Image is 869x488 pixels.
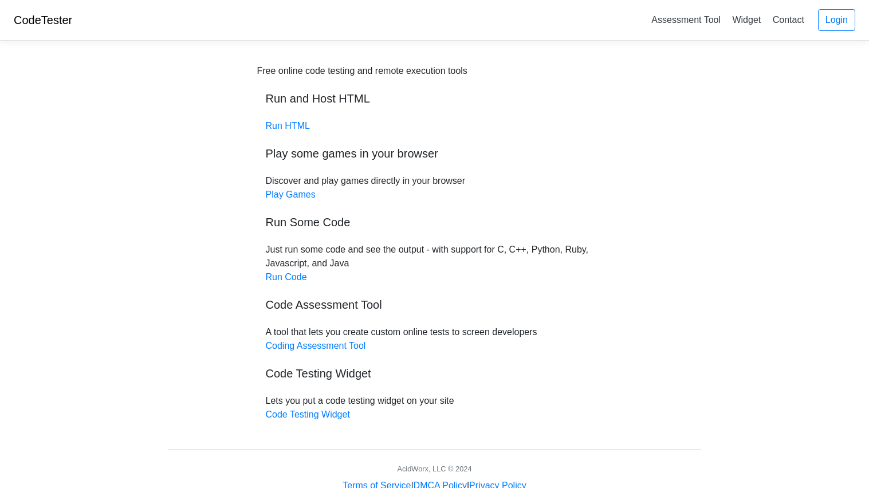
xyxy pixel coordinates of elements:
[257,64,467,78] div: Free online code testing and remote execution tools
[266,367,604,380] h5: Code Testing Widget
[266,92,604,105] h5: Run and Host HTML
[266,121,310,131] a: Run HTML
[397,463,471,474] div: AcidWorx, LLC © 2024
[14,14,72,26] a: CodeTester
[728,10,765,29] a: Widget
[266,272,307,282] a: Run Code
[647,10,725,29] a: Assessment Tool
[266,298,604,312] h5: Code Assessment Tool
[266,215,604,229] h5: Run Some Code
[266,147,604,160] h5: Play some games in your browser
[257,64,612,422] div: Discover and play games directly in your browser Just run some code and see the output - with sup...
[768,10,809,29] a: Contact
[266,410,350,419] a: Code Testing Widget
[266,341,366,351] a: Coding Assessment Tool
[818,9,855,31] a: Login
[266,190,316,199] a: Play Games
